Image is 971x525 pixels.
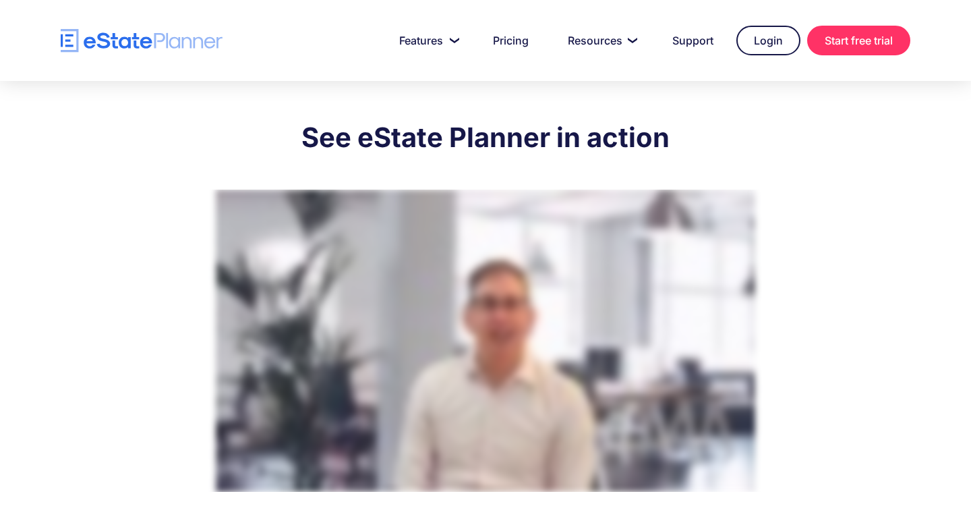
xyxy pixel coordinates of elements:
a: home [61,29,223,53]
a: Resources [552,27,649,54]
a: Start free trial [807,26,910,55]
a: Login [736,26,800,55]
a: Support [656,27,730,54]
a: Features [383,27,470,54]
h2: See eState Planner in action [169,121,802,155]
a: Pricing [477,27,545,54]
